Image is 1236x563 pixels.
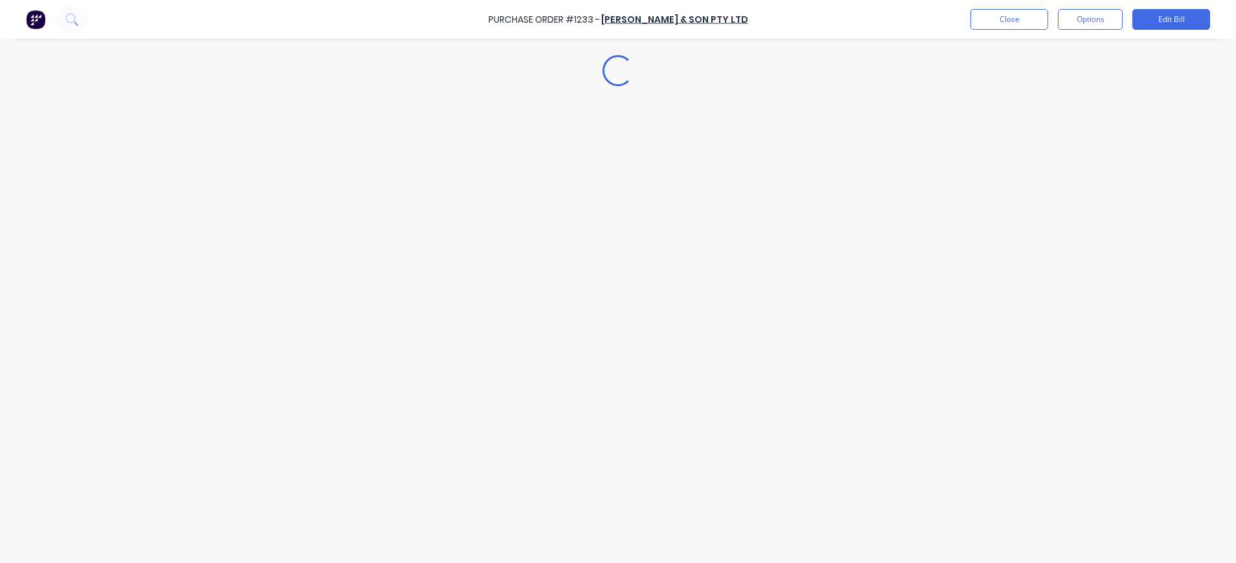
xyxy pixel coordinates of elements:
a: [PERSON_NAME] & Son Pty Ltd [601,13,748,26]
img: Factory [26,10,45,29]
button: Close [970,9,1048,30]
button: Edit Bill [1132,9,1210,30]
button: Options [1058,9,1123,30]
div: Purchase Order #1233 - [488,13,600,27]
